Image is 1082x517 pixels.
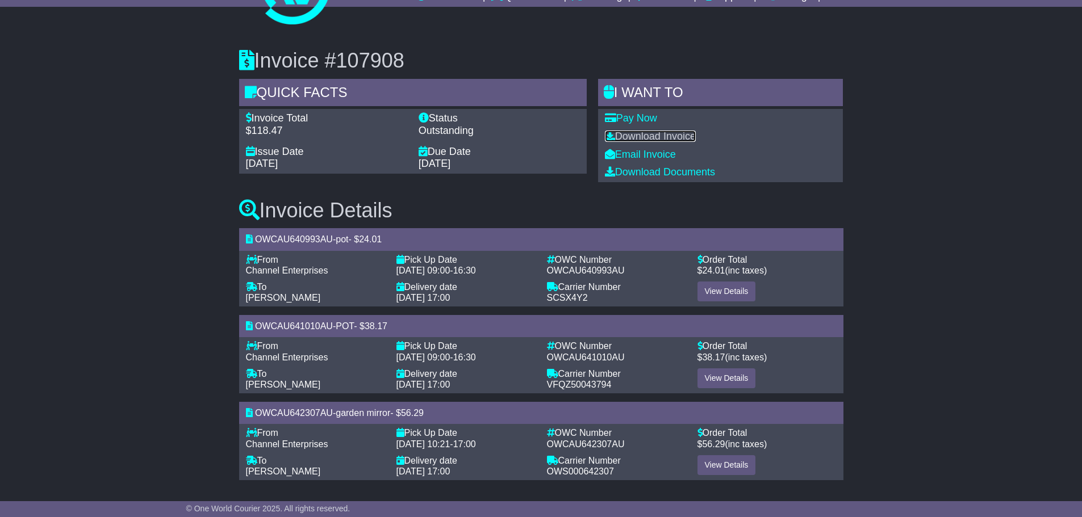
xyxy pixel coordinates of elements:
[396,427,536,438] div: Pick Up Date
[547,427,686,438] div: OWC Number
[246,380,321,389] span: [PERSON_NAME]
[336,321,354,331] span: POT
[239,79,587,110] div: Quick Facts
[702,352,725,362] span: 38.17
[598,79,843,110] div: I WANT to
[605,112,657,124] a: Pay Now
[246,293,321,302] span: [PERSON_NAME]
[336,234,348,244] span: pot
[396,265,536,276] div: -
[702,439,725,449] span: 56.29
[453,352,476,362] span: 16:30
[547,439,625,449] span: OWCAU642307AU
[246,112,407,125] div: Invoice Total
[697,281,756,301] a: View Details
[605,166,715,178] a: Download Documents
[396,266,450,275] span: [DATE] 09:00
[547,352,625,362] span: OWCAU641010AU
[396,352,450,362] span: [DATE] 09:00
[702,266,725,275] span: 24.01
[239,49,843,72] h3: Invoice #107908
[359,234,382,244] span: 24.01
[547,281,686,292] div: Carrier Number
[419,112,580,125] div: Status
[396,466,450,476] span: [DATE] 17:00
[396,254,536,265] div: Pick Up Date
[697,427,837,438] div: Order Total
[547,293,588,302] span: SCSX4Y2
[246,466,321,476] span: [PERSON_NAME]
[697,455,756,475] a: View Details
[239,199,843,222] h3: Invoice Details
[697,368,756,388] a: View Details
[401,408,424,418] span: 56.29
[547,466,614,476] span: OWS000642307
[605,131,696,142] a: Download Invoice
[239,402,843,424] div: - - $
[547,341,686,351] div: OWC Number
[396,293,450,302] span: [DATE] 17:00
[246,254,385,265] div: From
[246,158,407,170] div: [DATE]
[396,455,536,466] div: Delivery date
[396,341,536,351] div: Pick Up Date
[547,368,686,379] div: Carrier Number
[396,352,536,363] div: -
[396,281,536,292] div: Delivery date
[697,439,837,449] div: $ (inc taxes)
[419,146,580,158] div: Due Date
[419,158,580,170] div: [DATE]
[246,341,385,351] div: From
[547,254,686,265] div: OWC Number
[697,265,837,276] div: $ (inc taxes)
[246,368,385,379] div: To
[547,455,686,466] div: Carrier Number
[396,439,450,449] span: [DATE] 10:21
[246,146,407,158] div: Issue Date
[246,266,328,275] span: Channel Enterprises
[246,281,385,292] div: To
[697,341,837,351] div: Order Total
[396,368,536,379] div: Delivery date
[246,125,407,137] div: $118.47
[697,254,837,265] div: Order Total
[255,408,333,418] span: OWCAU642307AU
[396,439,536,449] div: -
[453,439,476,449] span: 17:00
[453,266,476,275] span: 16:30
[246,352,328,362] span: Channel Enterprises
[336,408,390,418] span: garden mirror
[255,234,333,244] span: OWCAU640993AU
[365,321,387,331] span: 38.17
[239,315,843,337] div: - - $
[419,125,580,137] div: Outstanding
[239,228,843,250] div: - - $
[697,352,837,363] div: $ (inc taxes)
[255,321,333,331] span: OWCAU641010AU
[605,149,676,160] a: Email Invoice
[246,427,385,438] div: From
[186,504,350,513] span: © One World Courier 2025. All rights reserved.
[396,380,450,389] span: [DATE] 17:00
[246,439,328,449] span: Channel Enterprises
[547,380,612,389] span: VFQZ50043794
[547,266,625,275] span: OWCAU640993AU
[246,455,385,466] div: To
